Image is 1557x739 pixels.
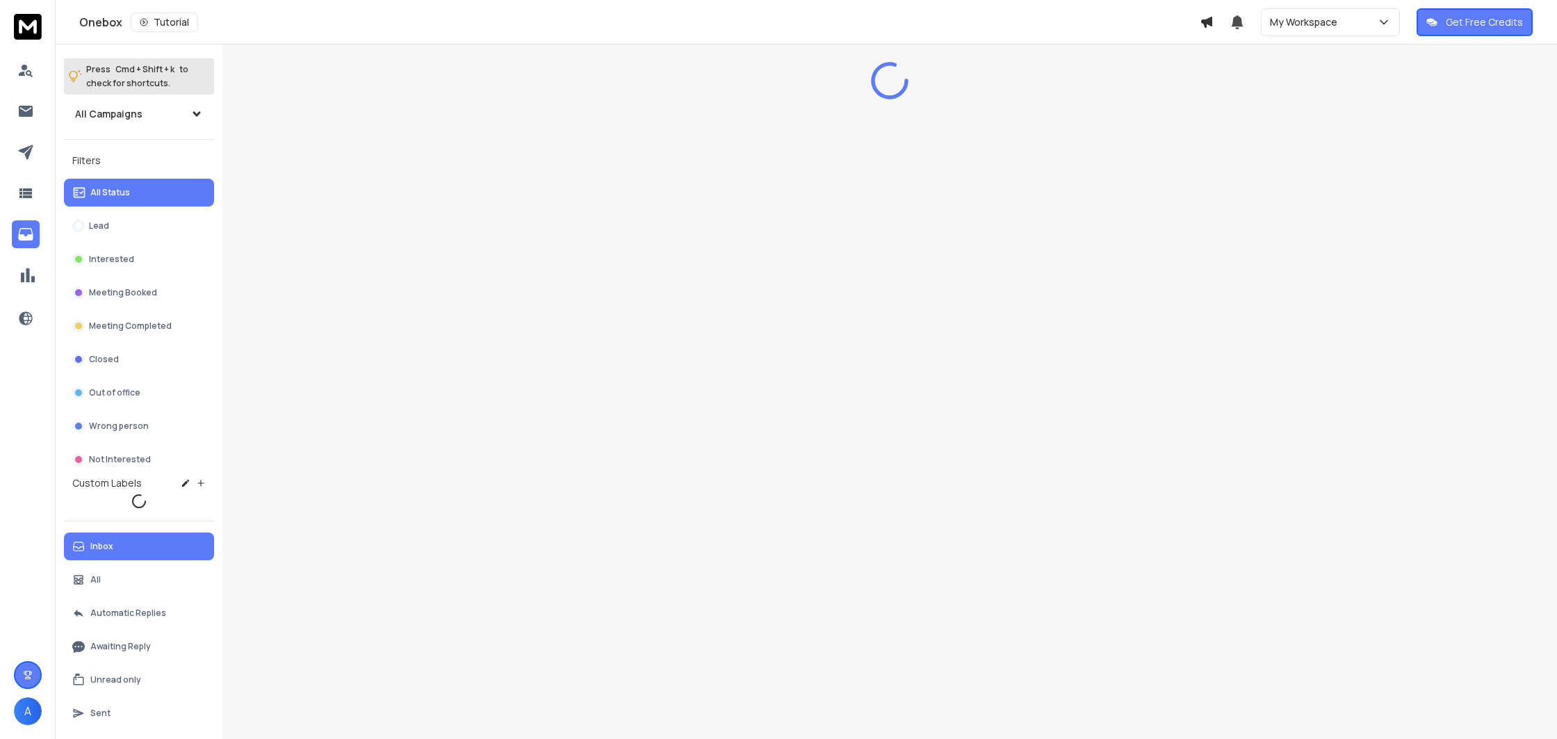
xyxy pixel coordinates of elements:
[64,379,214,407] button: Out of office
[1417,8,1533,36] button: Get Free Credits
[64,599,214,627] button: Automatic Replies
[64,633,214,660] button: Awaiting Reply
[14,697,42,725] button: A
[90,708,111,719] p: Sent
[86,63,188,90] p: Press to check for shortcuts.
[64,446,214,473] button: Not Interested
[64,245,214,273] button: Interested
[64,412,214,440] button: Wrong person
[64,346,214,373] button: Closed
[89,387,140,398] p: Out of office
[64,279,214,307] button: Meeting Booked
[89,354,119,365] p: Closed
[64,100,214,128] button: All Campaigns
[89,421,149,432] p: Wrong person
[64,212,214,240] button: Lead
[90,641,151,652] p: Awaiting Reply
[89,287,157,298] p: Meeting Booked
[113,61,177,77] span: Cmd + Shift + k
[64,666,214,694] button: Unread only
[131,13,198,32] button: Tutorial
[90,187,130,198] p: All Status
[1446,15,1523,29] p: Get Free Credits
[64,566,214,594] button: All
[79,13,1200,32] div: Onebox
[75,107,142,121] h1: All Campaigns
[72,476,142,490] h3: Custom Labels
[90,541,113,552] p: Inbox
[1270,15,1343,29] p: My Workspace
[89,254,134,265] p: Interested
[64,699,214,727] button: Sent
[90,674,141,685] p: Unread only
[90,574,101,585] p: All
[64,312,214,340] button: Meeting Completed
[89,454,151,465] p: Not Interested
[89,220,109,232] p: Lead
[64,151,214,170] h3: Filters
[90,608,166,619] p: Automatic Replies
[89,320,172,332] p: Meeting Completed
[64,533,214,560] button: Inbox
[64,179,214,206] button: All Status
